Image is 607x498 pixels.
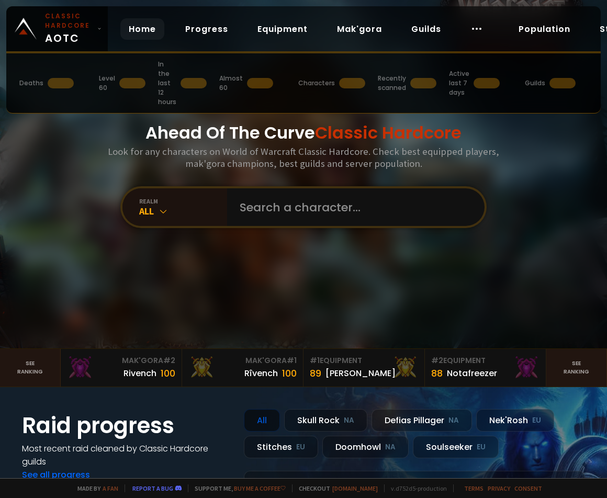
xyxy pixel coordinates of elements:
[244,409,280,432] div: All
[378,74,406,93] div: Recently scanned
[139,197,227,205] div: realm
[449,69,469,97] div: Active last 7 days
[99,74,115,93] div: Level 60
[120,18,164,40] a: Home
[514,484,542,492] a: Consent
[145,120,462,145] h1: Ahead Of The Curve
[310,355,418,366] div: Equipment
[22,442,231,468] h4: Most recent raid cleaned by Classic Hardcore guilds
[22,409,231,442] h1: Raid progress
[234,484,286,492] a: Buy me a coffee
[296,442,305,452] small: EU
[403,18,449,40] a: Guilds
[384,484,447,492] span: v. d752d5 - production
[132,484,173,492] a: Report a bug
[45,12,93,46] span: AOTC
[315,121,462,144] span: Classic Hardcore
[282,366,297,380] div: 100
[103,484,118,492] a: a fan
[158,60,176,107] div: In the last 12 hours
[91,145,516,169] h3: Look for any characters on World of Warcraft Classic Hardcore. Check best equipped players, mak'g...
[177,18,237,40] a: Progress
[188,355,297,366] div: Mak'Gora
[310,355,320,366] span: # 1
[310,366,321,380] div: 89
[372,409,472,432] div: Defias Pillager
[292,484,378,492] span: Checkout
[19,78,43,88] div: Deaths
[413,436,499,458] div: Soulseeker
[448,415,459,426] small: NA
[67,355,175,366] div: Mak'Gora
[532,415,541,426] small: EU
[182,349,303,387] a: Mak'Gora#1Rîvench100
[303,349,425,387] a: #1Equipment89[PERSON_NAME]
[477,442,486,452] small: EU
[525,78,545,88] div: Guilds
[219,74,243,93] div: Almost 60
[123,367,156,380] div: Rivench
[431,366,443,380] div: 88
[476,409,554,432] div: Nek'Rosh
[488,484,510,492] a: Privacy
[188,484,286,492] span: Support me,
[249,18,316,40] a: Equipment
[163,355,175,366] span: # 2
[71,484,118,492] span: Made by
[464,484,484,492] a: Terms
[233,188,472,226] input: Search a character...
[447,367,497,380] div: Notafreezer
[329,18,390,40] a: Mak'gora
[139,205,227,217] div: All
[287,355,297,366] span: # 1
[244,367,278,380] div: Rîvench
[385,442,396,452] small: NA
[344,415,354,426] small: NA
[22,469,90,481] a: See all progress
[431,355,539,366] div: Equipment
[298,78,335,88] div: Characters
[431,355,443,366] span: # 2
[510,18,579,40] a: Population
[61,349,182,387] a: Mak'Gora#2Rivench100
[332,484,378,492] a: [DOMAIN_NAME]
[244,436,318,458] div: Stitches
[161,366,175,380] div: 100
[325,367,396,380] div: [PERSON_NAME]
[6,6,108,51] a: Classic HardcoreAOTC
[322,436,409,458] div: Doomhowl
[284,409,367,432] div: Skull Rock
[546,349,607,387] a: Seeranking
[45,12,93,30] small: Classic Hardcore
[425,349,546,387] a: #2Equipment88Notafreezer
